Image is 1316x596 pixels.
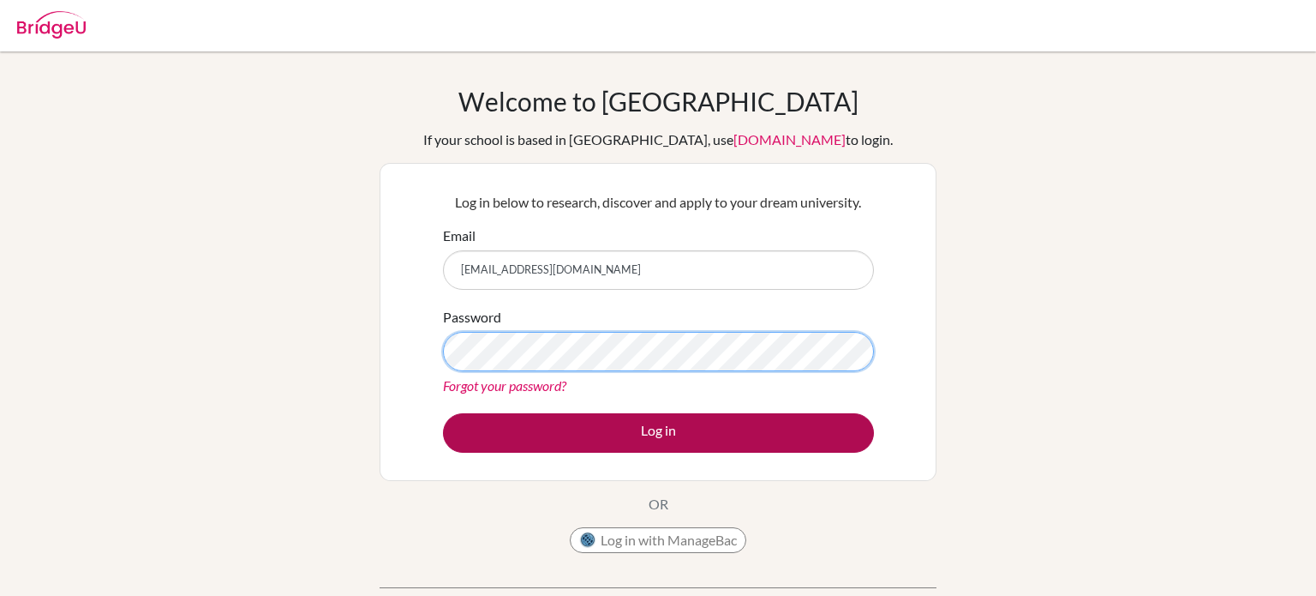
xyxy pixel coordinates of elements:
[443,413,874,453] button: Log in
[458,86,858,117] h1: Welcome to [GEOGRAPHIC_DATA]
[443,307,501,328] label: Password
[443,192,874,213] p: Log in below to research, discover and apply to your dream university.
[649,494,668,515] p: OR
[443,377,566,394] a: Forgot your password?
[733,131,846,147] a: [DOMAIN_NAME]
[17,11,86,39] img: Bridge-U
[443,226,476,246] label: Email
[423,129,893,150] div: If your school is based in [GEOGRAPHIC_DATA], use to login.
[570,527,746,553] button: Log in with ManageBac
